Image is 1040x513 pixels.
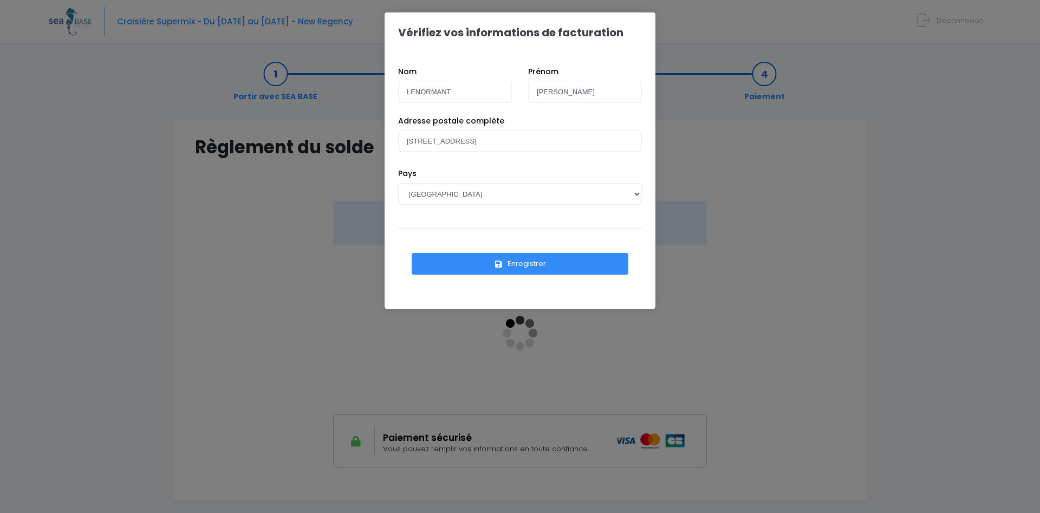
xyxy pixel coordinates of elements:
[412,253,628,275] button: Enregistrer
[398,26,623,39] h1: Vérifiez vos informations de facturation
[528,66,558,77] label: Prénom
[398,66,417,77] label: Nom
[398,115,504,127] label: Adresse postale complète
[398,168,417,179] label: Pays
